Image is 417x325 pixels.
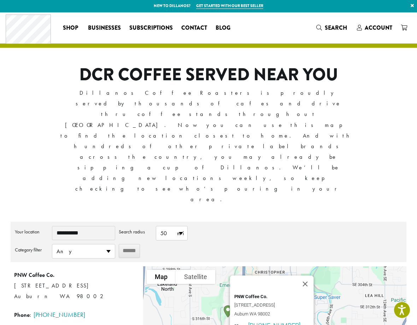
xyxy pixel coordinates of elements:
a: [PHONE_NUMBER] [34,311,85,319]
span: Blog [216,24,230,33]
span: Search [325,24,347,32]
div: Java Garden [221,302,235,320]
button: Show satellite imagery [176,270,215,284]
a: Get started with our best seller [196,3,263,9]
a: Search [312,22,353,34]
strong: PNW Coffee Co. [14,271,54,279]
span: Account [365,24,392,32]
span: [STREET_ADDRESS] [14,280,138,291]
label: Category filter [15,244,48,255]
span: Contact [181,24,207,33]
span: Auburn WA 98002 [234,310,313,318]
span: Any [52,244,115,258]
h1: DCR COFFEE SERVED NEAR YOU [60,65,357,85]
label: Search radius [119,226,152,237]
span: : [14,309,138,321]
span: 50 mi [156,226,187,240]
span: Auburn WA 98002 [14,292,106,300]
button: Show street map [147,270,176,284]
strong: Phone [14,311,30,319]
label: Your location [15,226,48,237]
span: Subscriptions [129,24,173,33]
span: Shop [63,24,78,33]
strong: PNW Coffee Co. [234,294,267,299]
p: Dillanos Coffee Roasters is proudly served by thousands of cafes and drive thru coffee stands thr... [60,88,357,205]
span: Businesses [88,24,121,33]
span: [STREET_ADDRESS] [234,301,313,310]
button: Close [296,275,313,292]
a: Shop [59,22,84,34]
